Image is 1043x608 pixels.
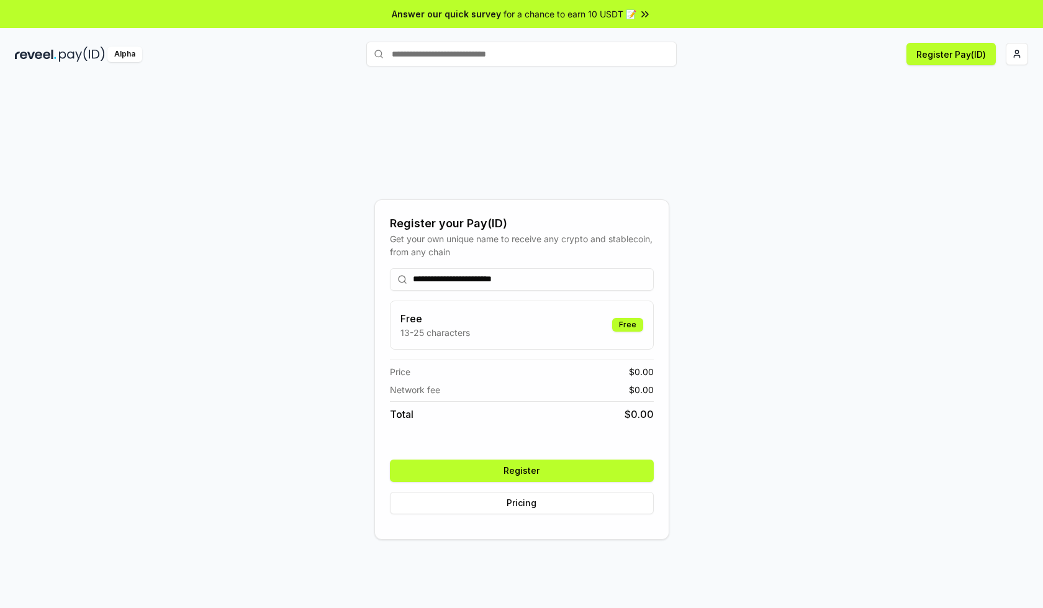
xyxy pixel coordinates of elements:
div: Free [612,318,643,332]
span: Price [390,365,410,378]
div: Register your Pay(ID) [390,215,654,232]
h3: Free [400,311,470,326]
span: Network fee [390,383,440,396]
span: Answer our quick survey [392,7,501,20]
div: Get your own unique name to receive any crypto and stablecoin, from any chain [390,232,654,258]
span: for a chance to earn 10 USDT 📝 [503,7,636,20]
button: Pricing [390,492,654,514]
button: Register [390,460,654,482]
img: pay_id [59,47,105,62]
span: $ 0.00 [629,383,654,396]
img: reveel_dark [15,47,56,62]
p: 13-25 characters [400,326,470,339]
span: $ 0.00 [625,407,654,422]
span: Total [390,407,413,422]
span: $ 0.00 [629,365,654,378]
div: Alpha [107,47,142,62]
button: Register Pay(ID) [906,43,996,65]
